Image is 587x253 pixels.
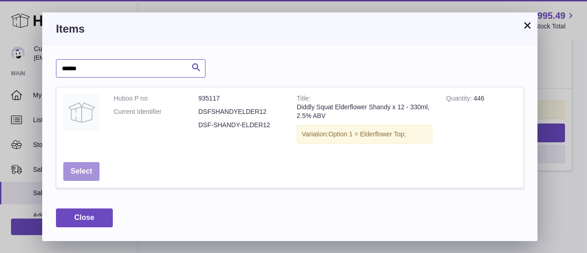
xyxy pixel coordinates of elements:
h3: Items [56,22,524,36]
button: Select [63,162,100,181]
dd: DSF-SHANDY-ELDER12 [199,121,283,129]
dd: DSFSHANDYELDER12 [199,107,283,116]
button: × [522,20,533,31]
div: Diddly Squat Elderflower Shandy x 12 - 330ml, 2.5% ABV [297,103,432,120]
dt: Huboo P no [114,94,199,103]
dt: Current Identifier [114,107,199,116]
span: Close [74,214,94,221]
span: Option 1 = Elderflower Top; [328,130,406,138]
td: 446 [439,87,523,155]
button: Close [56,208,113,227]
dd: 935117 [199,94,283,103]
strong: Quantity [446,95,474,104]
img: Diddly Squat Elderflower Shandy x 12 - 330ml, 2.5% ABV [63,94,100,131]
strong: Title [297,95,310,104]
div: Variation: [297,125,432,144]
